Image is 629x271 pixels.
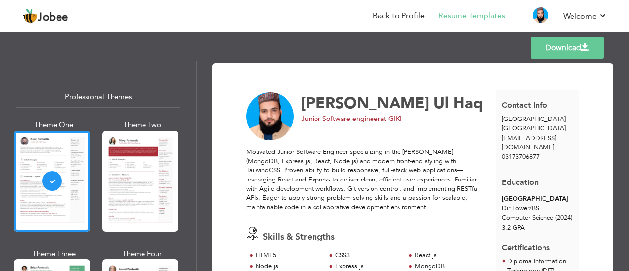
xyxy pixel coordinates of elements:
[16,120,92,130] div: Theme One
[335,262,400,271] div: Express.js
[263,231,335,243] span: Skills & Strengths
[16,249,92,259] div: Theme Three
[256,251,320,260] div: HTML5
[563,10,607,22] a: Welcome
[246,92,294,141] img: No image
[502,204,539,212] span: Dir Lower BS
[415,262,479,271] div: MongoDB
[502,124,566,133] span: [GEOGRAPHIC_DATA]
[502,177,539,188] span: Education
[256,262,320,271] div: Node.js
[301,93,429,114] span: [PERSON_NAME]
[373,10,425,22] a: Back to Profile
[433,93,483,114] span: Ul Haq
[502,194,574,204] div: [GEOGRAPHIC_DATA]
[502,152,540,161] span: 03173706877
[555,213,572,222] span: (2024)
[529,204,532,212] span: /
[380,114,402,123] span: at GIKI
[502,100,547,111] span: Contact Info
[502,223,525,232] span: 3.2 GPA
[502,134,556,152] span: [EMAIL_ADDRESS][DOMAIN_NAME]
[438,10,505,22] a: Resume Templates
[415,251,479,260] div: React.js
[502,213,553,222] span: Computer Science
[502,115,566,123] span: [GEOGRAPHIC_DATA]
[301,114,380,123] span: Junior Software engineer
[38,12,68,23] span: Jobee
[531,37,604,59] a: Download
[104,120,181,130] div: Theme Two
[22,8,68,24] a: Jobee
[246,148,485,211] div: Motivated Junior Software Engineer specializing in the [PERSON_NAME] (MongoDB, Express.js, React,...
[502,235,550,254] span: Certifications
[16,87,180,108] div: Professional Themes
[104,249,181,259] div: Theme Four
[533,7,548,23] img: Profile Img
[335,251,400,260] div: CSS3
[22,8,38,24] img: jobee.io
